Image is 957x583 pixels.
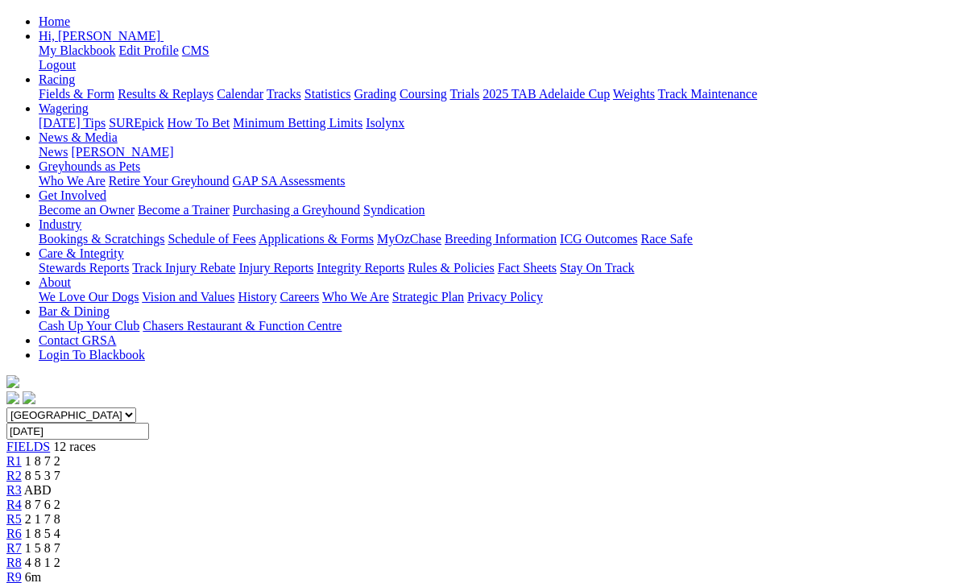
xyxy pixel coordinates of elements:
span: 2 1 7 8 [25,512,60,526]
div: Industry [39,232,938,246]
a: Cash Up Your Club [39,319,139,333]
a: SUREpick [109,116,164,130]
a: Become an Owner [39,203,135,217]
span: 8 7 6 2 [25,498,60,511]
img: logo-grsa-white.png [6,375,19,388]
a: MyOzChase [377,232,441,246]
a: Bar & Dining [39,304,110,318]
span: 1 8 5 4 [25,527,60,540]
a: R6 [6,527,22,540]
a: R1 [6,454,22,468]
a: ICG Outcomes [560,232,637,246]
a: Fact Sheets [498,261,557,275]
a: Login To Blackbook [39,348,145,362]
a: Stewards Reports [39,261,129,275]
a: Weights [613,87,655,101]
a: R2 [6,469,22,482]
span: R5 [6,512,22,526]
a: History [238,290,276,304]
a: GAP SA Assessments [233,174,346,188]
a: Edit Profile [119,43,179,57]
a: FIELDS [6,440,50,453]
a: Become a Trainer [138,203,230,217]
a: Track Injury Rebate [132,261,235,275]
a: [DATE] Tips [39,116,106,130]
a: How To Bet [168,116,230,130]
span: ABD [24,483,52,497]
a: We Love Our Dogs [39,290,139,304]
span: 8 5 3 7 [25,469,60,482]
a: Careers [280,290,319,304]
div: About [39,290,938,304]
a: Race Safe [640,232,692,246]
a: Logout [39,58,76,72]
input: Select date [6,423,149,440]
span: Hi, [PERSON_NAME] [39,29,160,43]
a: Track Maintenance [658,87,757,101]
div: Get Involved [39,203,938,217]
a: Vision and Values [142,290,234,304]
a: Rules & Policies [408,261,495,275]
a: Greyhounds as Pets [39,159,140,173]
a: Isolynx [366,116,404,130]
a: Calendar [217,87,263,101]
a: Chasers Restaurant & Function Centre [143,319,342,333]
a: Bookings & Scratchings [39,232,164,246]
span: 12 races [53,440,96,453]
a: Retire Your Greyhound [109,174,230,188]
a: Grading [354,87,396,101]
a: Breeding Information [445,232,557,246]
a: Integrity Reports [317,261,404,275]
a: Who We Are [39,174,106,188]
span: 4 8 1 2 [25,556,60,569]
span: 1 5 8 7 [25,541,60,555]
a: Who We Are [322,290,389,304]
a: CMS [182,43,209,57]
img: twitter.svg [23,391,35,404]
a: R7 [6,541,22,555]
a: About [39,275,71,289]
div: Hi, [PERSON_NAME] [39,43,938,72]
div: Racing [39,87,938,101]
a: News [39,145,68,159]
div: Bar & Dining [39,319,938,333]
a: Trials [449,87,479,101]
a: Strategic Plan [392,290,464,304]
a: Stay On Track [560,261,634,275]
a: Minimum Betting Limits [233,116,362,130]
a: Tracks [267,87,301,101]
a: Get Involved [39,188,106,202]
div: Care & Integrity [39,261,938,275]
a: Applications & Forms [259,232,374,246]
a: Racing [39,72,75,86]
a: [PERSON_NAME] [71,145,173,159]
img: facebook.svg [6,391,19,404]
a: Statistics [304,87,351,101]
a: Industry [39,217,81,231]
a: My Blackbook [39,43,116,57]
a: News & Media [39,130,118,144]
a: Hi, [PERSON_NAME] [39,29,164,43]
a: Privacy Policy [467,290,543,304]
a: 2025 TAB Adelaide Cup [483,87,610,101]
div: News & Media [39,145,938,159]
a: Results & Replays [118,87,213,101]
a: Schedule of Fees [168,232,255,246]
a: Coursing [400,87,447,101]
a: Injury Reports [238,261,313,275]
a: Fields & Form [39,87,114,101]
a: Purchasing a Greyhound [233,203,360,217]
div: Wagering [39,116,938,130]
a: R8 [6,556,22,569]
a: R3 [6,483,22,497]
a: Home [39,14,70,28]
a: Care & Integrity [39,246,124,260]
a: R4 [6,498,22,511]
